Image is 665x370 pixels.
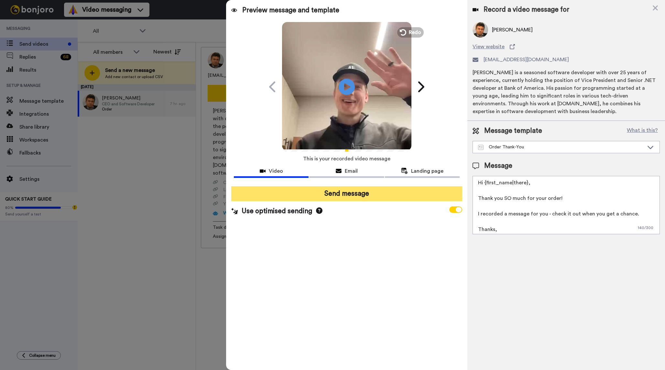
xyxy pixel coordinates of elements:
[269,167,283,175] span: Video
[484,161,512,171] span: Message
[473,43,660,51] a: View website
[484,56,569,64] span: [EMAIL_ADDRESS][DOMAIN_NAME]
[242,206,312,216] span: Use optimised sending
[345,167,358,175] span: Email
[411,167,443,175] span: Landing page
[303,152,390,166] span: This is your recorded video message
[484,126,542,136] span: Message template
[625,126,660,136] button: What is this?
[478,145,484,150] img: Message-temps.svg
[231,186,462,201] button: Send message
[473,176,660,234] textarea: Hi {first_name|there}, Thank you SO much for your order! I recorded a message for you - check it ...
[473,43,505,51] span: View website
[478,144,644,150] div: Order Thank-You
[473,69,660,115] div: [PERSON_NAME] is a seasoned software developer with over 25 years of experience, currently holdin...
